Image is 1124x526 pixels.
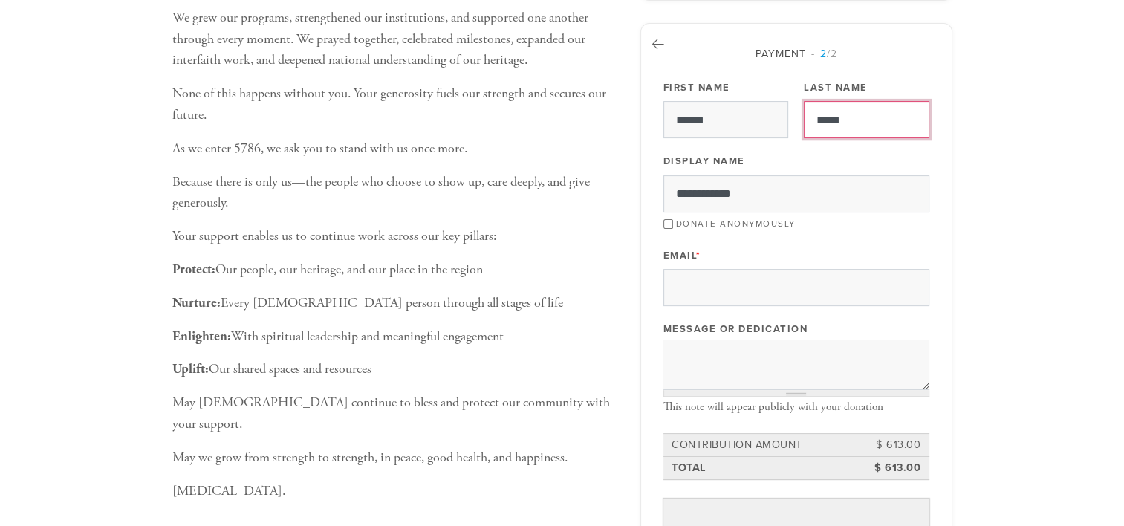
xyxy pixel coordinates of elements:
[663,46,929,62] div: Payment
[663,249,701,262] label: Email
[696,250,701,262] span: This field is required.
[172,359,618,380] p: Our shared spaces and resources
[172,294,221,311] b: Nurture:
[172,7,618,71] p: We grew our programs, strengthened our institutions, and supported one another through every mome...
[172,447,618,469] p: May we grow from strength to strength, in peace, good health, and happiness.
[856,458,923,478] td: $ 613.00
[669,458,856,478] td: Total
[804,81,868,94] label: Last Name
[811,48,837,60] span: /2
[172,261,215,278] b: Protect:
[172,481,618,502] p: [MEDICAL_DATA].
[676,218,796,229] label: Donate Anonymously
[669,435,856,455] td: Contribution Amount
[172,83,618,126] p: None of this happens without you. Your generosity fuels our strength and secures our future.
[172,172,618,215] p: Because there is only us—the people who choose to show up, care deeply, and give generously.
[663,155,745,168] label: Display Name
[820,48,827,60] span: 2
[172,326,618,348] p: With spiritual leadership and meaningful engagement
[172,360,209,377] b: Uplift:
[663,400,929,414] div: This note will appear publicly with your donation
[172,293,618,314] p: Every [DEMOGRAPHIC_DATA] person through all stages of life
[663,81,730,94] label: First Name
[663,322,808,336] label: Message or dedication
[172,328,231,345] b: Enlighten:
[856,435,923,455] td: $ 613.00
[172,226,618,247] p: Your support enables us to continue work across our key pillars:
[172,392,618,435] p: May [DEMOGRAPHIC_DATA] continue to bless and protect our community with your support.
[172,259,618,281] p: Our people, our heritage, and our place in the region
[172,138,618,160] p: As we enter 5786, we ask you to stand with us once more.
